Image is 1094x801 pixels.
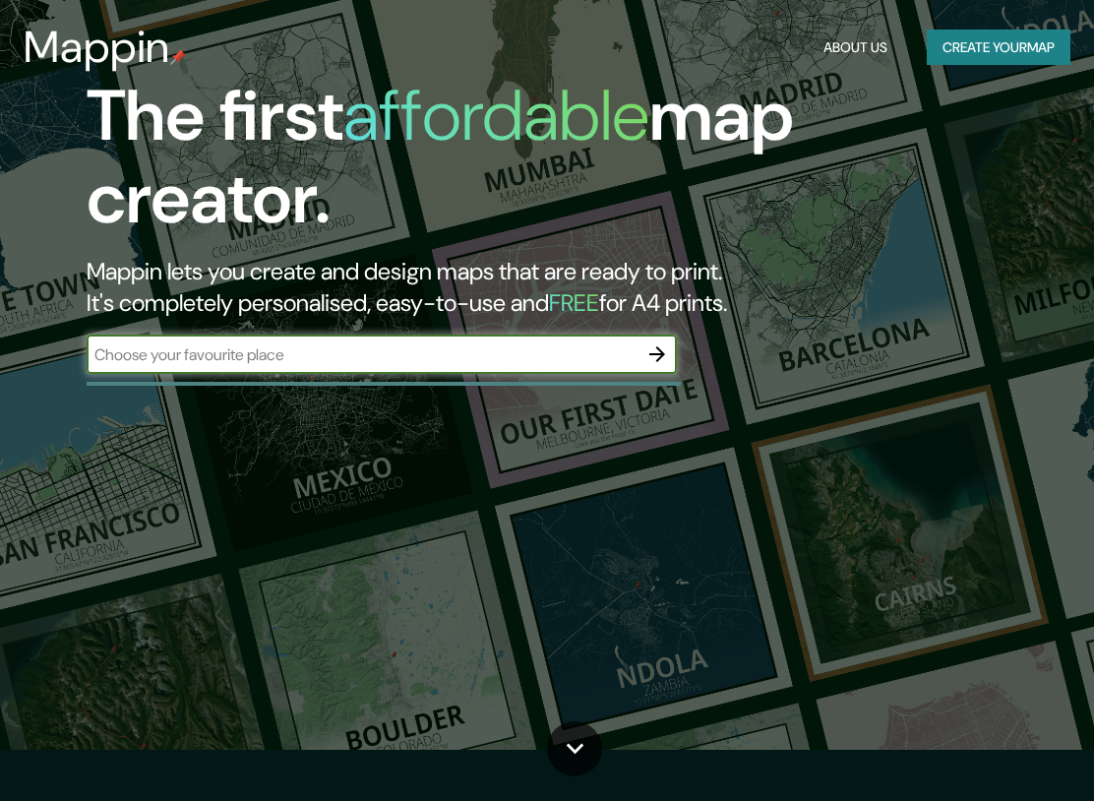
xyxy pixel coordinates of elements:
[87,256,962,319] h2: Mappin lets you create and design maps that are ready to print. It's completely personalised, eas...
[343,70,649,161] h1: affordable
[919,724,1072,779] iframe: Help widget launcher
[816,30,895,66] button: About Us
[549,287,599,318] h5: FREE
[927,30,1070,66] button: Create yourmap
[87,75,962,256] h1: The first map creator.
[87,343,638,366] input: Choose your favourite place
[170,49,186,65] img: mappin-pin
[24,22,170,73] h3: Mappin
